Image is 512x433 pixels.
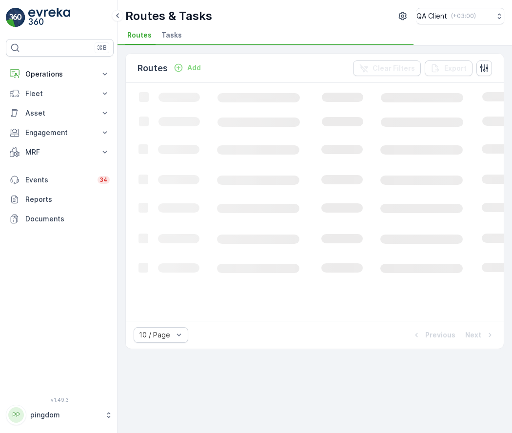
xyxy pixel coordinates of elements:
[6,170,114,190] a: Events34
[465,330,481,340] p: Next
[25,108,94,118] p: Asset
[416,11,447,21] p: QA Client
[161,30,182,40] span: Tasks
[170,62,205,74] button: Add
[6,142,114,162] button: MRF
[6,123,114,142] button: Engagement
[411,329,456,341] button: Previous
[25,195,110,204] p: Reports
[6,190,114,209] a: Reports
[25,175,92,185] p: Events
[99,176,108,184] p: 34
[6,397,114,403] span: v 1.49.3
[425,60,473,76] button: Export
[25,214,110,224] p: Documents
[6,103,114,123] button: Asset
[425,330,455,340] p: Previous
[464,329,496,341] button: Next
[451,12,476,20] p: ( +03:00 )
[25,128,94,138] p: Engagement
[353,60,421,76] button: Clear Filters
[373,63,415,73] p: Clear Filters
[6,64,114,84] button: Operations
[6,84,114,103] button: Fleet
[138,61,168,75] p: Routes
[25,147,94,157] p: MRF
[187,63,201,73] p: Add
[125,8,212,24] p: Routes & Tasks
[25,69,94,79] p: Operations
[6,405,114,425] button: PPpingdom
[97,44,107,52] p: ⌘B
[444,63,467,73] p: Export
[8,407,24,423] div: PP
[6,8,25,27] img: logo
[28,8,70,27] img: logo_light-DOdMpM7g.png
[25,89,94,98] p: Fleet
[127,30,152,40] span: Routes
[416,8,504,24] button: QA Client(+03:00)
[30,410,100,420] p: pingdom
[6,209,114,229] a: Documents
